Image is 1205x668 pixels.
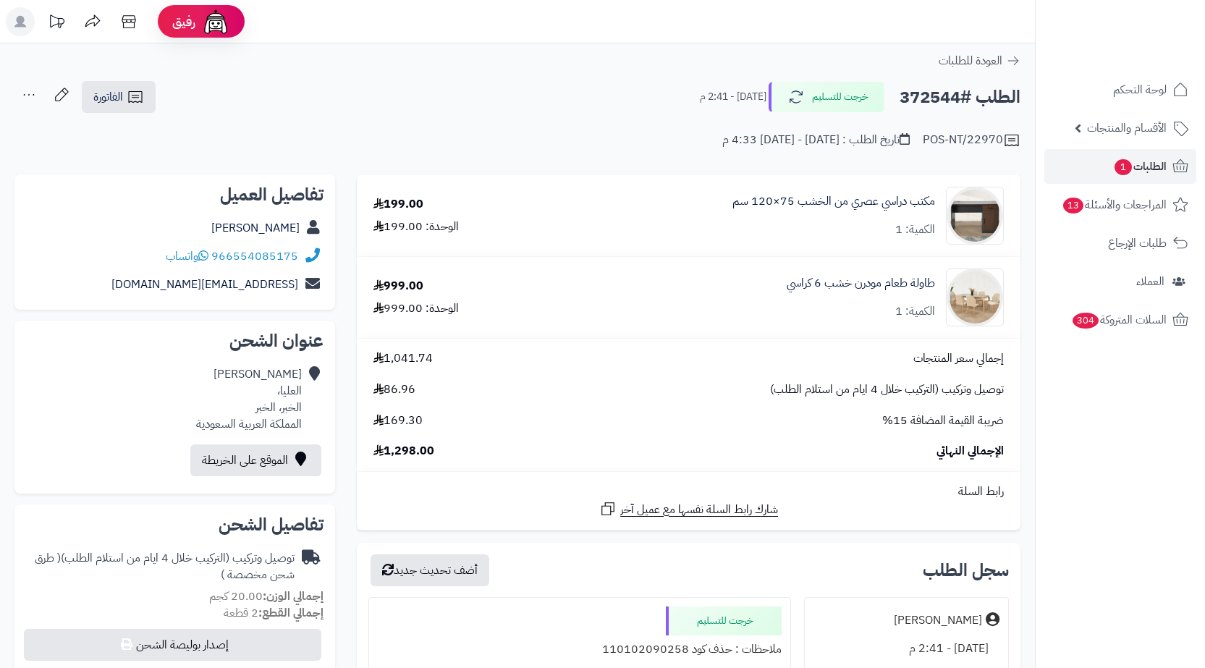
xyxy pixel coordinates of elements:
[882,413,1004,429] span: ضريبة القيمة المضافة 15%
[1136,271,1164,292] span: العملاء
[211,248,298,265] a: 966554085175
[895,303,935,320] div: الكمية: 1
[1044,72,1196,107] a: لوحة التحكم
[1044,149,1196,184] a: الطلبات1
[373,350,433,367] span: 1,041.74
[24,629,321,661] button: إصدار بوليصة الشحن
[813,635,999,663] div: [DATE] - 2:41 م
[1087,118,1167,138] span: الأقسام والمنتجات
[378,635,782,664] div: ملاحظات : حذف كود 110102090258
[258,604,324,622] strong: إجمالي القطع:
[1107,30,1191,60] img: logo-2.png
[373,196,423,213] div: 199.00
[666,606,782,635] div: خرجت للتسليم
[373,381,415,398] span: 86.96
[263,588,324,605] strong: إجمالي الوزن:
[947,269,1003,326] img: 1751797083-1-90x90.jpg
[211,219,300,237] a: [PERSON_NAME]
[700,90,766,104] small: [DATE] - 2:41 م
[923,132,1020,149] div: POS-NT/22970
[26,332,324,350] h2: عنوان الشحن
[35,549,295,583] span: ( طرق شحن مخصصة )
[26,550,295,583] div: توصيل وتركيب (التركيب خلال 4 ايام من استلام الطلب)
[93,88,123,106] span: الفاتورة
[900,83,1020,112] h2: الطلب #372544
[936,443,1004,460] span: الإجمالي النهائي
[190,444,321,476] a: الموقع على الخريطة
[1044,264,1196,299] a: العملاء
[770,381,1004,398] span: توصيل وتركيب (التركيب خلال 4 ايام من استلام الطلب)
[82,81,156,113] a: الفاتورة
[172,13,195,30] span: رفيق
[201,7,230,36] img: ai-face.png
[26,516,324,533] h2: تفاصيل الشحن
[894,612,982,629] div: [PERSON_NAME]
[913,350,1004,367] span: إجمالي سعر المنتجات
[1113,156,1167,177] span: الطلبات
[111,276,298,293] a: [EMAIL_ADDRESS][DOMAIN_NAME]
[373,443,434,460] span: 1,298.00
[1044,303,1196,337] a: السلات المتروكة304
[722,132,910,148] div: تاريخ الطلب : [DATE] - [DATE] 4:33 م
[1044,187,1196,222] a: المراجعات والأسئلة13
[1108,233,1167,253] span: طلبات الإرجاع
[26,186,324,203] h2: تفاصيل العميل
[1113,80,1167,100] span: لوحة التحكم
[196,366,302,432] div: [PERSON_NAME] العليا، الخبر، الخبر المملكة العربية السعودية
[923,562,1009,579] h3: سجل الطلب
[939,52,1002,69] span: العودة للطلبات
[1114,159,1132,176] span: 1
[224,604,324,622] small: 2 قطعة
[1062,198,1083,214] span: 13
[371,554,489,586] button: أضف تحديث جديد
[939,52,1020,69] a: العودة للطلبات
[373,300,459,317] div: الوحدة: 999.00
[373,219,459,235] div: الوحدة: 199.00
[1071,310,1167,330] span: السلات المتروكة
[599,500,778,518] a: شارك رابط السلة نفسها مع عميل آخر
[363,483,1015,500] div: رابط السلة
[166,248,208,265] a: واتساب
[38,7,75,40] a: تحديثات المنصة
[620,502,778,518] span: شارك رابط السلة نفسها مع عميل آخر
[1062,195,1167,215] span: المراجعات والأسئلة
[373,278,423,295] div: 999.00
[373,413,423,429] span: 169.30
[1072,313,1099,329] span: 304
[209,588,324,605] small: 20.00 كجم
[787,275,935,292] a: طاولة طعام مودرن خشب 6 كراسي
[1044,226,1196,261] a: طلبات الإرجاع
[895,221,935,238] div: الكمية: 1
[769,82,884,112] button: خرجت للتسليم
[947,187,1003,245] img: 1751106397-1-90x90.jpg
[732,193,935,210] a: مكتب دراسي عصري من الخشب 75×120 سم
